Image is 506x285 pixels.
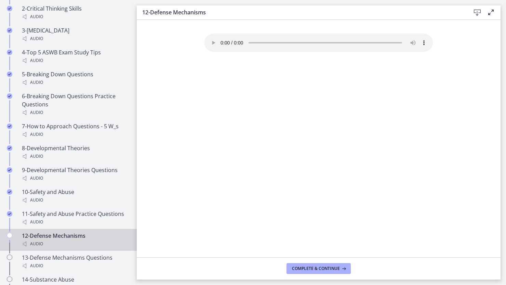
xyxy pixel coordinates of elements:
i: Completed [7,50,12,55]
div: 11-Safety and Abuse Practice Questions [22,210,129,226]
div: Audio [22,174,129,182]
i: Completed [7,145,12,151]
span: Complete & continue [292,266,340,271]
div: 9-Developmental Theories Questions [22,166,129,182]
div: 3-[MEDICAL_DATA] [22,26,129,43]
i: Completed [7,211,12,217]
i: Completed [7,28,12,33]
div: Audio [22,35,129,43]
h3: 12-Defense Mechanisms [142,8,460,16]
div: Audio [22,13,129,21]
i: Completed [7,6,12,11]
div: 6-Breaking Down Questions Practice Questions [22,92,129,117]
div: Audio [22,218,129,226]
div: Audio [22,196,129,204]
div: 13-Defense Mechanisms Questions [22,254,129,270]
div: 2-Critical Thinking Skills [22,4,129,21]
i: Completed [7,72,12,77]
button: Complete & continue [287,263,351,274]
div: 7-How to Approach Questions - 5 W_s [22,122,129,139]
i: Completed [7,124,12,129]
div: Audio [22,78,129,87]
div: Audio [22,130,129,139]
div: Audio [22,152,129,160]
div: 4-Top 5 ASWB Exam Study Tips [22,48,129,65]
div: 10-Safety and Abuse [22,188,129,204]
i: Completed [7,93,12,99]
i: Completed [7,189,12,195]
div: Audio [22,56,129,65]
div: Audio [22,262,129,270]
div: 5-Breaking Down Questions [22,70,129,87]
div: 12-Defense Mechanisms [22,232,129,248]
i: Completed [7,167,12,173]
div: Audio [22,108,129,117]
div: 8-Developmental Theories [22,144,129,160]
div: Audio [22,240,129,248]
